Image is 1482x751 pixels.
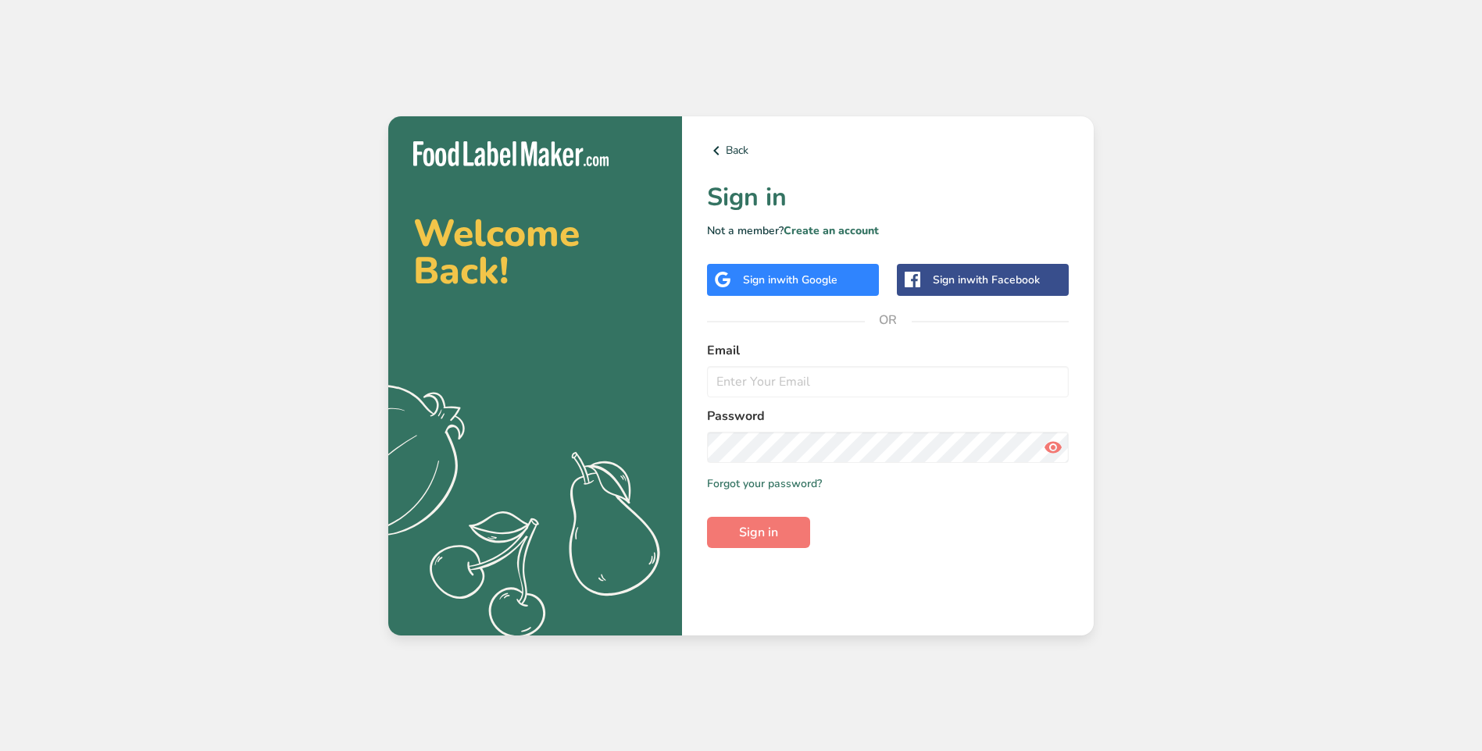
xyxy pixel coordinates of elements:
a: Forgot your password? [707,475,822,492]
h1: Sign in [707,179,1069,216]
h2: Welcome Back! [413,215,657,290]
span: with Facebook [966,272,1040,287]
span: with Google [777,272,837,287]
span: OR [865,297,912,343]
div: Sign in [933,272,1040,288]
label: Email [707,341,1069,360]
img: Food Label Maker [413,141,609,167]
a: Back [707,141,1069,160]
button: Sign in [707,517,810,548]
a: Create an account [784,223,879,238]
input: Enter Your Email [707,366,1069,397]
div: Sign in [743,272,837,288]
p: Not a member? [707,222,1069,239]
label: Password [707,407,1069,425]
span: Sign in [739,523,778,542]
